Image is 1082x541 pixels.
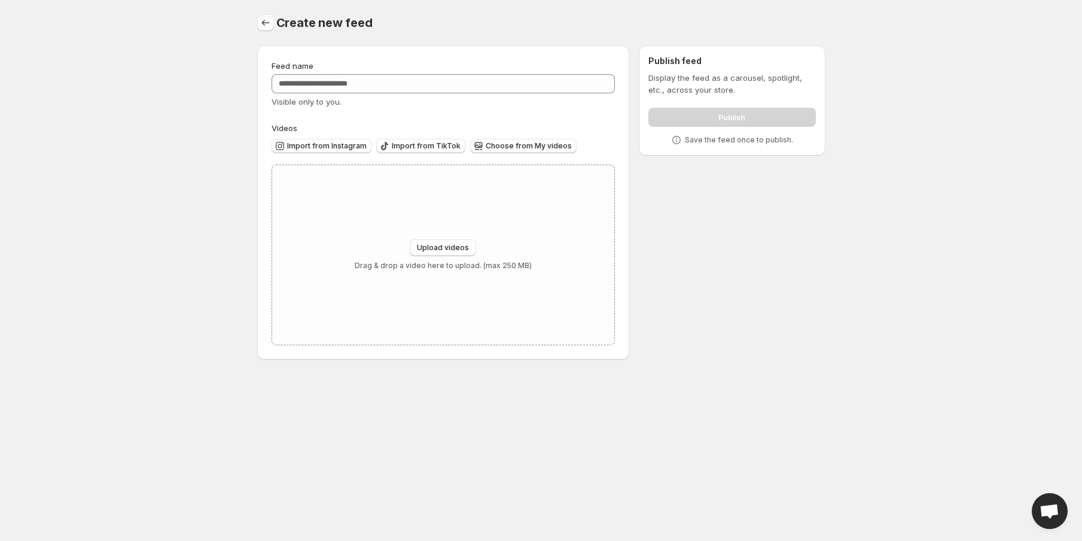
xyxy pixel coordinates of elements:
span: Visible only to you. [272,97,342,107]
p: Drag & drop a video here to upload. (max 250 MB) [355,261,532,270]
button: Import from Instagram [272,139,371,153]
p: Save the feed once to publish. [685,135,793,145]
button: Import from TikTok [376,139,465,153]
span: Upload videos [417,243,469,253]
span: Feed name [272,61,313,71]
span: Choose from My videos [486,141,572,151]
div: Open chat [1032,493,1068,529]
button: Upload videos [410,239,476,256]
span: Videos [272,123,297,133]
button: Choose from My videos [470,139,577,153]
span: Import from Instagram [287,141,367,151]
p: Display the feed as a carousel, spotlight, etc., across your store. [648,72,815,96]
span: Import from TikTok [392,141,461,151]
h2: Publish feed [648,55,815,67]
span: Create new feed [276,16,373,30]
button: Settings [257,14,274,31]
